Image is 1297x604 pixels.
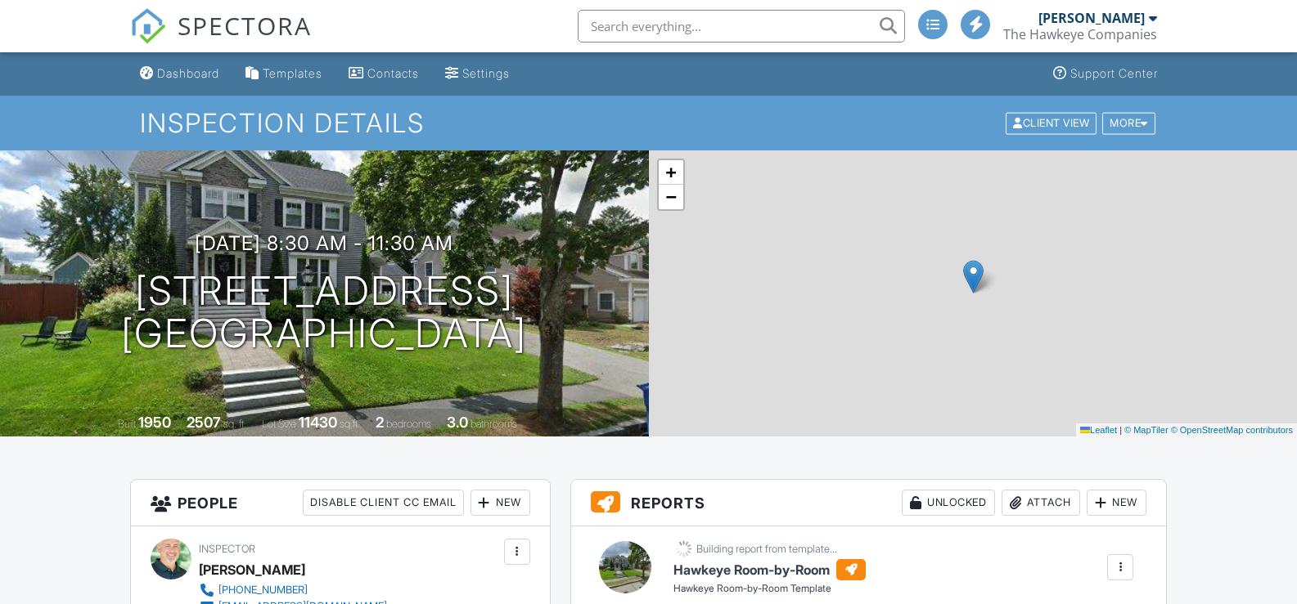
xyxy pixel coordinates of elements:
div: [PERSON_NAME] [1038,10,1145,26]
div: Building report from template... [696,543,837,556]
a: Templates [239,59,329,89]
img: The Best Home Inspection Software - Spectora [130,8,166,44]
span: bedrooms [386,418,431,430]
span: SPECTORA [178,8,312,43]
a: Settings [439,59,516,89]
div: 2 [376,414,384,431]
div: Attach [1002,490,1080,516]
div: Contacts [367,66,419,80]
span: Built [118,418,136,430]
span: sq.ft. [340,418,360,430]
a: Zoom out [659,185,683,209]
div: Unlocked [902,490,995,516]
a: Contacts [342,59,426,89]
span: + [665,162,676,182]
input: Search everything... [578,10,905,43]
h3: Reports [571,480,1167,526]
a: Leaflet [1080,425,1117,435]
a: Zoom in [659,160,683,185]
h6: Hawkeye Room-by-Room [673,559,866,580]
img: Marker [963,260,984,293]
h1: Inspection Details [140,109,1156,137]
div: The Hawkeye Companies [1003,26,1157,43]
span: − [665,186,676,207]
img: loading-93afd81d04378562ca97960a6d0abf470c8f8241ccf6a1b4da771bf876922d1b.gif [673,539,694,559]
a: SPECTORA [130,22,312,56]
div: Disable Client CC Email [303,490,464,516]
div: New [471,490,530,516]
div: 1950 [138,414,171,431]
a: Support Center [1047,59,1164,89]
div: Settings [462,66,510,80]
a: [PHONE_NUMBER] [199,582,387,598]
span: | [1119,425,1122,435]
div: [PHONE_NUMBER] [218,584,308,597]
div: Hawkeye Room-by-Room Template [673,582,866,596]
div: 2507 [187,414,221,431]
h3: People [131,480,550,526]
span: Lot Size [262,418,296,430]
div: [PERSON_NAME] [199,557,305,582]
span: Inspector [199,543,255,555]
div: Templates [263,66,322,80]
a: © MapTiler [1124,425,1169,435]
div: 3.0 [447,414,468,431]
a: Dashboard [133,59,226,89]
a: © OpenStreetMap contributors [1171,425,1293,435]
h3: [DATE] 8:30 am - 11:30 am [195,232,453,254]
div: Dashboard [157,66,219,80]
h1: [STREET_ADDRESS] [GEOGRAPHIC_DATA] [121,270,527,356]
span: bathrooms [471,418,517,430]
div: 11430 [299,414,337,431]
div: New [1087,490,1146,516]
span: sq. ft. [223,418,246,430]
